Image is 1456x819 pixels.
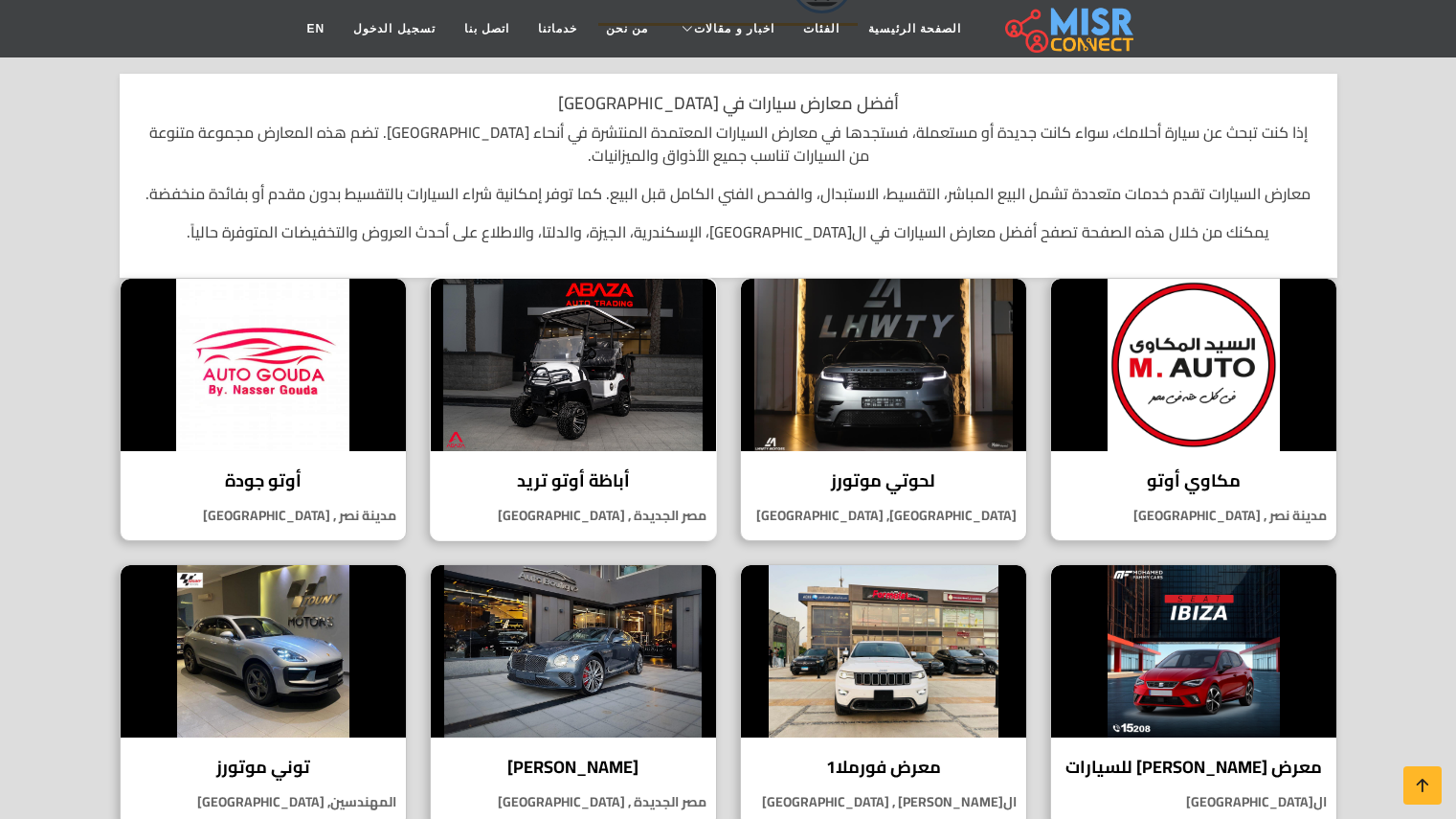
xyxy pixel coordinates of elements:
a: الفئات [789,11,854,47]
h1: أفضل معارض سيارات في [GEOGRAPHIC_DATA] [139,93,1318,114]
img: معرض فورملا1 [741,565,1026,738]
img: توني موتورز [121,565,406,738]
img: معرض محمد فهمي للسيارات [1051,565,1336,738]
p: معارض السيارات تقدم خدمات متعددة تشمل البيع المباشر، التقسيط، الاستبدال، والفحص الفني الكامل قبل ... [139,182,1318,205]
p: مدينة نصر , [GEOGRAPHIC_DATA] [121,506,406,526]
img: أوتو جودة [121,279,406,451]
a: اخبار و مقالات [662,11,789,47]
a: خدماتنا [524,11,592,47]
span: اخبار و مقالات [694,20,774,37]
img: مكاوي أوتو [1051,279,1336,451]
a: الصفحة الرئيسية [854,11,975,47]
h4: أباظة أوتو تريد [445,470,702,491]
a: أوتو جودة أوتو جودة مدينة نصر , [GEOGRAPHIC_DATA] [108,278,418,541]
h4: معرض فورملا1 [755,757,1012,778]
a: تسجيل الدخول [339,11,449,47]
p: إذا كنت تبحث عن سيارة أحلامك، سواء كانت جديدة أو مستعملة، فستجدها في معارض السيارات المعتمدة المن... [139,121,1318,167]
h4: لحوتي موتورز [755,470,1012,491]
p: المهندسين, [GEOGRAPHIC_DATA] [121,792,406,812]
p: [GEOGRAPHIC_DATA], [GEOGRAPHIC_DATA] [741,506,1026,526]
p: ال[GEOGRAPHIC_DATA] [1051,792,1336,812]
img: أوتو بوتيك [431,565,716,738]
p: مدينة نصر , [GEOGRAPHIC_DATA] [1051,506,1336,526]
a: EN [293,11,340,47]
h4: مكاوي أوتو [1065,470,1322,491]
h4: توني موتورز [135,757,392,778]
p: مصر الجديدة , [GEOGRAPHIC_DATA] [431,506,716,526]
h4: معرض [PERSON_NAME] للسيارات [1065,757,1322,778]
img: main.misr_connect [1005,5,1133,53]
p: مصر الجديدة , [GEOGRAPHIC_DATA] [431,792,716,812]
p: يمكنك من خلال هذه الصفحة تصفح أفضل معارض السيارات في ال[GEOGRAPHIC_DATA]، الإسكندرية، الجيزة، وال... [139,220,1318,243]
h4: [PERSON_NAME] [445,757,702,778]
a: لحوتي موتورز لحوتي موتورز [GEOGRAPHIC_DATA], [GEOGRAPHIC_DATA] [728,278,1039,541]
a: اتصل بنا [450,11,524,47]
img: أباظة أوتو تريد [431,279,716,451]
a: من نحن [592,11,662,47]
p: ال[PERSON_NAME] , [GEOGRAPHIC_DATA] [741,792,1026,812]
a: أباظة أوتو تريد أباظة أوتو تريد مصر الجديدة , [GEOGRAPHIC_DATA] [418,278,728,541]
img: لحوتي موتورز [741,279,1026,451]
a: مكاوي أوتو مكاوي أوتو مدينة نصر , [GEOGRAPHIC_DATA] [1039,278,1349,541]
h4: أوتو جودة [135,470,392,491]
